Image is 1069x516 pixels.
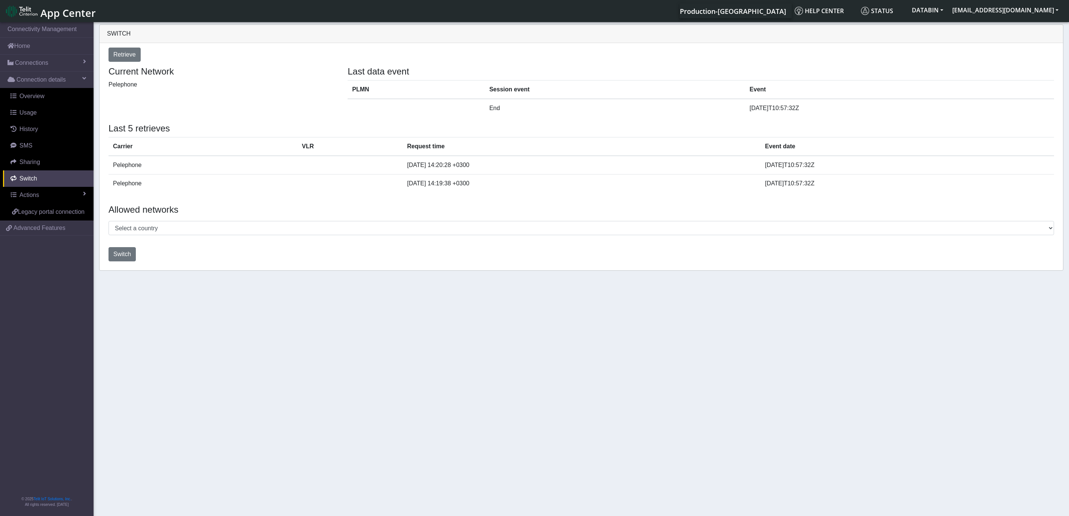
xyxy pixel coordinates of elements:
td: [DATE] 14:19:38 +0300 [403,174,761,192]
span: Status [861,7,893,15]
a: App Center [6,3,95,19]
td: [DATE]T10:57:32Z [745,99,1054,117]
span: Sharing [19,159,40,165]
span: Switch [19,175,37,182]
td: [DATE]T10:57:32Z [761,174,1054,192]
a: Actions [3,187,94,203]
a: Switch [3,170,94,187]
span: Overview [19,93,45,99]
a: Usage [3,104,94,121]
span: Retrieve [113,51,136,58]
h4: Last 5 retrieves [109,123,1054,134]
span: Advanced Features [13,224,65,233]
th: VLR [297,137,403,156]
span: Pelephone [109,81,137,88]
span: Actions [19,192,39,198]
button: Switch [109,247,136,261]
a: Telit IoT Solutions, Inc. [34,497,71,501]
span: Switch [113,251,131,257]
span: SMS [19,142,33,149]
a: Status [858,3,907,18]
button: [EMAIL_ADDRESS][DOMAIN_NAME] [948,3,1063,17]
a: Your current platform instance [679,3,786,18]
span: App Center [40,6,96,20]
span: Switch [107,30,131,37]
td: [DATE]T10:57:32Z [761,156,1054,174]
th: Carrier [109,137,297,156]
h4: Current Network [109,66,336,77]
a: Overview [3,88,94,104]
span: Usage [19,109,37,116]
span: Connection details [16,75,66,84]
img: logo-telit-cinterion-gw-new.png [6,5,37,17]
span: Production-[GEOGRAPHIC_DATA] [680,7,786,16]
th: PLMN [348,80,485,99]
th: Event date [761,137,1054,156]
a: Help center [792,3,858,18]
td: End [485,99,745,117]
span: Connections [15,58,48,67]
button: DATABIN [907,3,948,17]
span: Legacy portal connection [18,209,85,215]
h4: Allowed networks [109,204,1054,215]
img: knowledge.svg [795,7,803,15]
h4: Last data event [348,66,1054,77]
td: [DATE] 14:20:28 +0300 [403,156,761,174]
span: Help center [795,7,844,15]
a: Sharing [3,154,94,170]
button: Retrieve [109,48,141,62]
a: SMS [3,137,94,154]
img: status.svg [861,7,869,15]
span: History [19,126,38,132]
td: Pelephone [109,156,297,174]
a: History [3,121,94,137]
td: Pelephone [109,174,297,192]
th: Event [745,80,1054,99]
th: Request time [403,137,761,156]
th: Session event [485,80,745,99]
